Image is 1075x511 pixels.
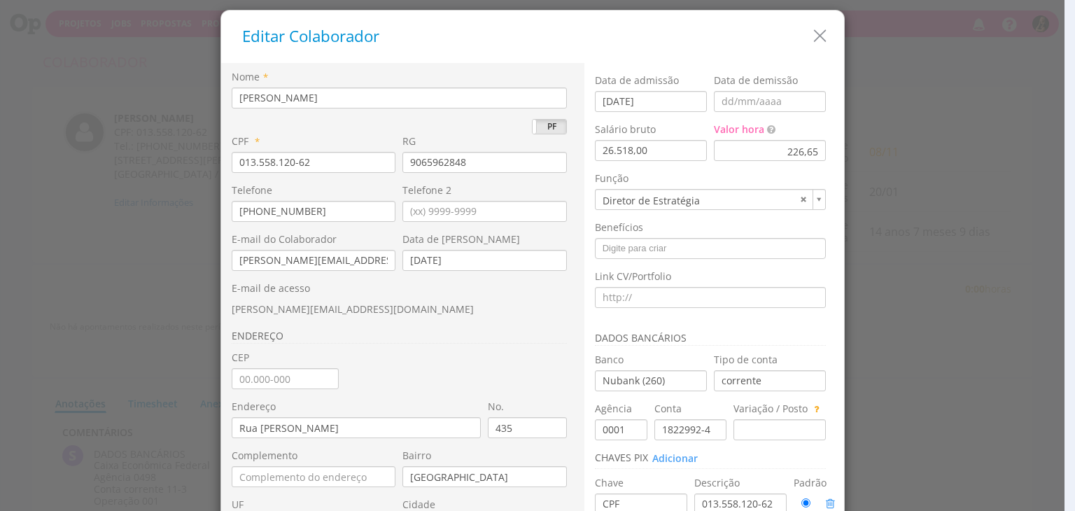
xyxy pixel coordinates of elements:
input: (xx) 9999-9999 [402,201,567,222]
label: Link CV/Portfolio [595,269,671,283]
input: (xx) 9999-9999 [232,201,396,222]
label: Endereço [232,400,276,414]
label: Agência [595,402,632,416]
input: http:// [595,287,827,308]
label: Descrição [694,476,740,490]
label: RG [402,134,416,148]
input: Complemento do endereço [232,466,396,487]
h3: Chaves PIX [595,451,827,469]
button: Adicionar [652,451,698,466]
label: Variação / Posto [733,402,808,416]
label: Data de demissão [714,73,798,87]
input: dd/mm/aaaa [595,91,707,112]
label: CEP [232,351,249,365]
label: PF [533,120,566,134]
span: Diretor de Estratégia [596,190,796,211]
label: Data de admissão [595,73,679,87]
span: Campo obrigatório [251,135,260,148]
input: Digite o logradouro do cliente (Rua, Avenida, Alameda) [232,417,482,438]
span: Valor hora [714,122,764,136]
input: 0,00 [595,140,707,161]
input: 00.000-000 [232,368,339,389]
label: Nome [232,70,260,84]
label: Tipo de conta [714,353,778,367]
label: Função [595,171,628,185]
label: Banco [595,353,624,367]
h5: Editar Colaborador [242,28,834,45]
div: Salário bruto [595,122,656,136]
span: Edite na tela de usuários e permissões [232,302,474,316]
label: Padrão [794,476,827,490]
input: dd/mm/aaaa [714,91,826,112]
input: Ex.: Conta corrente [714,370,826,391]
input: 000.000.000-00 [232,152,396,173]
input: dd/mm/aaaa [402,250,567,271]
span: Utilize este campo para informar dados adicionais ou específicos para esta conta. Ex: 013 - Poupança [810,402,819,415]
label: CPF [232,134,248,148]
label: Telefone [232,183,272,197]
label: Complemento [232,449,297,463]
p: E-mail de acesso [232,281,567,295]
h3: Dados bancários [595,332,827,346]
label: Telefone 2 [402,183,451,197]
label: Data de [PERSON_NAME] [402,232,520,246]
label: E-mail do Colaborador [232,232,337,246]
label: No. [488,400,504,414]
a: Diretor de Estratégia [595,189,827,210]
label: Bairro [402,449,431,463]
input: Informe um e-mail válido [232,250,396,271]
label: Benefícios [595,220,643,234]
span: Campo obrigatório [260,71,268,83]
label: Chave [595,476,624,490]
div: 226,65 [714,140,826,161]
h3: ENDEREÇO [232,330,567,344]
label: Conta [654,402,682,416]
